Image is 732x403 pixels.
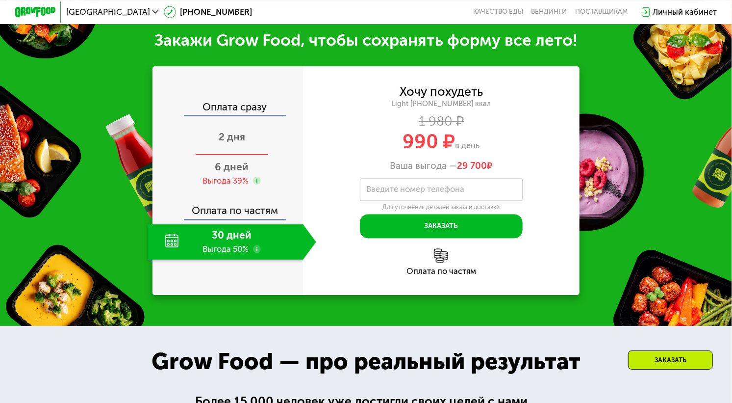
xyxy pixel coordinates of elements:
button: Заказать [360,214,523,239]
div: Grow Food — про реальный результат [135,345,596,379]
span: 990 ₽ [403,130,455,153]
div: Для уточнения деталей заказа и доставки [360,203,523,211]
a: [PHONE_NUMBER] [164,6,252,18]
span: в день [455,140,480,150]
span: 29 700 [457,160,487,171]
div: Личный кабинет [653,6,717,18]
img: l6xcnZfty9opOoJh.png [434,248,448,263]
a: Качество еды [473,8,523,16]
div: Ваша выгода — [303,161,580,172]
div: Оплата по частям [153,195,303,219]
a: Вендинги [531,8,567,16]
span: ₽ [457,161,492,172]
div: 1 980 ₽ [303,116,580,127]
span: [GEOGRAPHIC_DATA] [66,8,150,16]
div: Выгода 39% [202,175,249,187]
span: 2 дня [219,131,245,143]
div: Заказать [628,350,713,370]
span: 6 дней [215,161,249,173]
label: Введите номер телефона [367,187,465,192]
div: поставщикам [575,8,628,16]
div: Light [PHONE_NUMBER] ккал [303,99,580,108]
div: Оплата по частям [303,267,580,275]
div: Хочу похудеть [400,86,483,98]
div: Оплата сразу [153,102,303,115]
